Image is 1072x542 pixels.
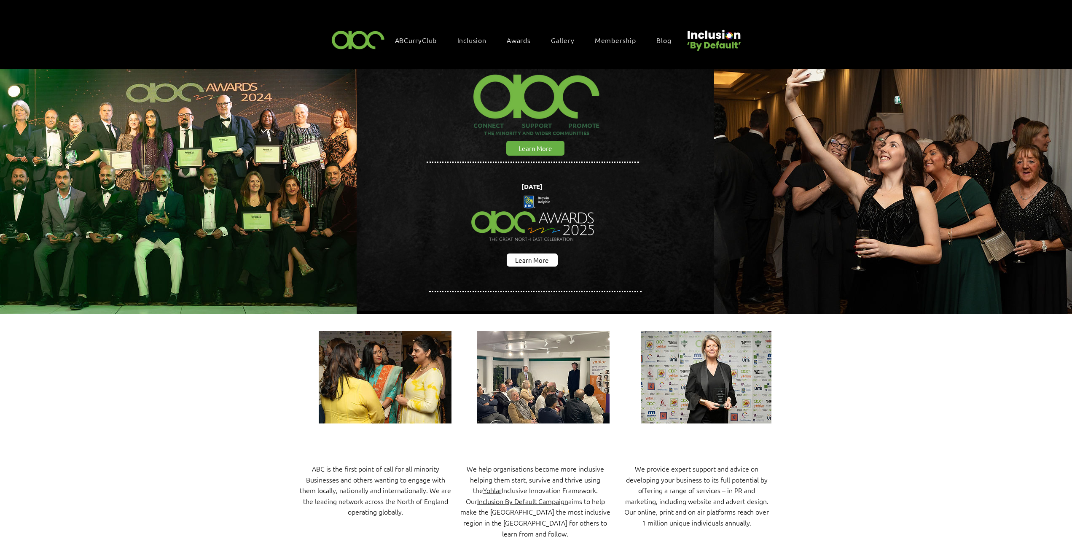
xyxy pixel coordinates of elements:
img: abc background hero black.png [357,69,715,311]
div: Awards [502,31,543,49]
span: Our aims to help make the [GEOGRAPHIC_DATA] the most inclusive region in the [GEOGRAPHIC_DATA] fo... [460,496,610,538]
div: Inclusion [453,31,499,49]
span: CONNECT SUPPORT PROMOTE [473,121,599,129]
span: THE MINORITY AND WIDER COMMUNITIES [484,129,589,136]
img: ABC-Logo-Blank-Background-01-01-2_edited.png [469,64,604,121]
span: ABCurryClub [395,35,437,45]
a: Gallery [547,31,587,49]
span: We help organisations become more inclusive helping them start, survive and thrive using the Incl... [467,464,604,495]
span: Inclusion [457,35,486,45]
img: IMG-20230119-WA0022.jpg [477,331,610,423]
a: Learn More [506,141,564,156]
span: Blog [656,35,671,45]
a: ABCurryClub [391,31,450,49]
a: Blog [652,31,684,49]
img: ABCAwards2024-09595.jpg [319,331,451,423]
nav: Site [391,31,684,49]
a: Inclusion By Default Campaign [477,496,568,506]
span: Awards [507,35,531,45]
a: Yohlar [483,485,502,495]
a: Membership [591,31,649,49]
img: Untitled design (22).png [684,23,742,52]
img: ABCAwards2024-00042-Enhanced-NR.jpg [641,331,771,423]
img: ABC-Logo-Blank-Background-01-01-2.png [329,27,387,52]
span: Membership [595,35,636,45]
span: Gallery [551,35,575,45]
span: Learn More [519,144,552,153]
span: Learn More [515,256,549,264]
span: We provide expert support and advice on developing your business to its full potential by offerin... [624,464,769,527]
img: Northern Insights Double Pager Apr 2025.png [464,180,602,258]
span: ABC is the first point of call for all minority Businesses and others wanting to engage with them... [300,464,451,516]
a: Learn More [507,253,558,267]
span: [DATE] [521,182,543,191]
